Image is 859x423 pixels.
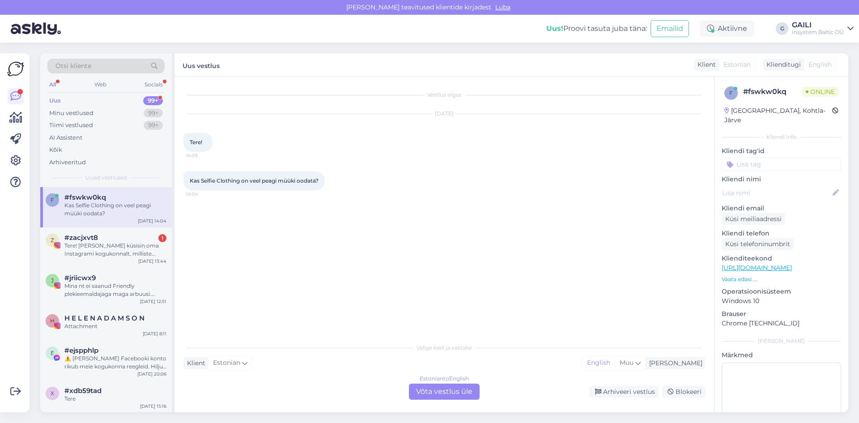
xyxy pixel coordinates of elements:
[722,204,841,213] p: Kliendi email
[722,146,841,156] p: Kliendi tag'id
[763,60,801,69] div: Klienditugi
[590,386,659,398] div: Arhiveeri vestlus
[776,22,788,35] div: G
[49,109,94,118] div: Minu vestlused
[792,21,854,36] a: GAILIInsystem Baltic OÜ
[722,319,841,328] p: Chrome [TECHNICAL_ID]
[722,254,841,263] p: Klienditeekond
[546,23,647,34] div: Proovi tasuta juba täna:
[47,79,58,90] div: All
[49,158,86,167] div: Arhiveeritud
[183,91,705,99] div: Vestlus algas
[722,309,841,319] p: Brauser
[49,96,61,105] div: Uus
[51,277,54,284] span: j
[183,110,705,118] div: [DATE]
[722,350,841,360] p: Märkmed
[64,395,166,403] div: Tere
[183,59,220,71] label: Uus vestlus
[138,258,166,265] div: [DATE] 13:44
[186,152,220,159] span: 14:03
[743,86,802,97] div: # fswkw0kq
[546,24,563,33] b: Uus!
[802,87,838,97] span: Online
[144,121,163,130] div: 99+
[158,234,166,242] div: 1
[722,133,841,141] div: Kliendi info
[49,121,93,130] div: Tiimi vestlused
[694,60,716,69] div: Klient
[143,79,165,90] div: Socials
[722,188,831,198] input: Lisa nimi
[420,375,469,383] div: Estonian to English
[64,282,166,298] div: Mina nt ei saanud Friendly plekieemaldajaga maga arbuusi. Kohe lasin [PERSON_NAME]. Aga selle tei...
[722,287,841,296] p: Operatsioonisüsteem
[50,317,55,324] span: H
[64,201,166,218] div: Kas Selfie Clothing on veel peagi müüki oodata?
[144,109,163,118] div: 99+
[722,175,841,184] p: Kliendi nimi
[190,177,319,184] span: Kas Selfie Clothing on veel peagi müüki oodata?
[93,79,108,90] div: Web
[183,359,205,368] div: Klient
[646,359,702,368] div: [PERSON_NAME]
[722,229,841,238] p: Kliendi telefon
[138,218,166,224] div: [DATE] 14:04
[140,298,166,305] div: [DATE] 12:51
[64,193,106,201] span: #fswkw0kq
[620,359,634,367] span: Muu
[64,314,145,322] span: H E L E N A D A M S O N
[722,213,785,225] div: Küsi meiliaadressi
[85,174,127,182] span: Uued vestlused
[183,344,705,352] div: Valige keel ja vastake
[651,20,689,37] button: Emailid
[64,387,102,395] span: #xdb59tad
[722,296,841,306] p: Windows 10
[143,330,166,337] div: [DATE] 8:11
[213,358,240,368] span: Estonian
[722,158,841,171] input: Lisa tag
[808,60,832,69] span: English
[140,403,166,410] div: [DATE] 15:16
[722,264,792,272] a: [URL][DOMAIN_NAME]
[723,60,751,69] span: Estonian
[51,350,54,356] span: e
[51,197,54,203] span: f
[724,106,832,125] div: [GEOGRAPHIC_DATA], Kohtla-Järve
[51,237,54,244] span: z
[722,238,794,250] div: Küsi telefoninumbrit
[64,346,98,355] span: #ejspphlp
[792,21,844,29] div: GAILI
[49,145,62,154] div: Kõik
[409,384,480,400] div: Võta vestlus üle
[190,139,202,145] span: Tere!
[493,3,513,11] span: Luba
[64,355,166,371] div: ⚠️ [PERSON_NAME] Facebooki konto rikub meie kogukonna reegleid. Hiljuti on meie süsteem saanud ka...
[662,386,705,398] div: Blokeeri
[792,29,844,36] div: Insystem Baltic OÜ
[700,21,754,37] div: Aktiivne
[64,322,166,330] div: Attachment
[722,275,841,283] p: Vaata edasi ...
[186,191,220,197] span: 14:04
[64,242,166,258] div: Tere! [PERSON_NAME] küsisin oma Instagrami kogukonnalt, milliste poodidega nad enim sooviksid, et...
[137,371,166,377] div: [DATE] 20:06
[64,274,96,282] span: #jriicwx9
[722,337,841,345] div: [PERSON_NAME]
[143,96,163,105] div: 99+
[49,133,82,142] div: AI Assistent
[7,60,24,77] img: Askly Logo
[729,90,733,96] span: f
[64,234,98,242] span: #zacjxvt8
[583,356,615,370] div: English
[55,61,91,71] span: Otsi kliente
[51,390,54,397] span: x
